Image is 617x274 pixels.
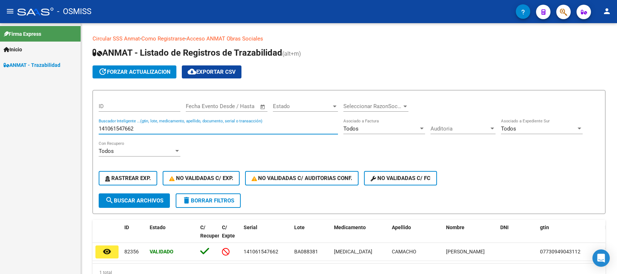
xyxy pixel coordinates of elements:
[57,4,91,20] span: - OSMISS
[105,197,163,204] span: Buscar Archivos
[241,220,291,252] datatable-header-cell: Serial
[105,196,114,205] mat-icon: search
[392,249,416,254] span: CAMACHO
[244,249,278,254] span: 141061547662
[200,224,222,239] span: C/ Recupero
[291,220,331,252] datatable-header-cell: Lote
[176,193,241,208] button: Borrar Filtros
[98,69,171,75] span: forzar actualizacion
[392,224,411,230] span: Apellido
[244,224,257,230] span: Serial
[99,171,157,185] button: Rastrear Exp.
[93,65,176,78] button: forzar actualizacion
[343,103,402,110] span: Seleccionar RazonSocial
[497,220,537,252] datatable-header-cell: DNI
[294,249,318,254] span: BA088381
[99,148,114,154] span: Todos
[163,171,240,185] button: No Validadas c/ Exp.
[4,46,22,53] span: Inicio
[443,220,497,252] datatable-header-cell: Nombre
[188,69,236,75] span: Exportar CSV
[103,247,111,256] mat-icon: remove_red_eye
[331,220,389,252] datatable-header-cell: Medicamento
[430,125,489,132] span: Auditoria
[222,103,257,110] input: Fecha fin
[370,175,430,181] span: No validadas c/ FC
[537,220,602,252] datatable-header-cell: gtin
[263,35,331,42] a: Documentacion trazabilidad
[182,65,241,78] button: Exportar CSV
[603,7,611,16] mat-icon: person
[334,224,366,230] span: Medicamento
[343,125,359,132] span: Todos
[592,249,610,267] div: Open Intercom Messenger
[273,103,331,110] span: Estado
[446,224,464,230] span: Nombre
[334,249,372,254] span: [MEDICAL_DATA]
[540,249,580,254] span: 07730949043112
[150,224,166,230] span: Estado
[93,35,140,42] a: Circular SSS Anmat
[540,224,549,230] span: gtin
[4,61,60,69] span: ANMAT - Trazabilidad
[93,48,282,58] span: ANMAT - Listado de Registros de Trazabilidad
[245,171,359,185] button: No Validadas c/ Auditorias Conf.
[4,30,41,38] span: Firma Express
[282,50,301,57] span: (alt+m)
[182,196,191,205] mat-icon: delete
[124,224,129,230] span: ID
[150,249,173,254] strong: Validado
[259,103,267,111] button: Open calendar
[182,197,234,204] span: Borrar Filtros
[364,171,437,185] button: No validadas c/ FC
[197,220,219,252] datatable-header-cell: C/ Recupero
[446,249,485,254] span: [PERSON_NAME]
[188,67,196,76] mat-icon: cloud_download
[141,35,185,42] a: Como Registrarse
[124,249,139,254] span: 82356
[252,175,352,181] span: No Validadas c/ Auditorias Conf.
[105,175,151,181] span: Rastrear Exp.
[98,67,107,76] mat-icon: update
[500,224,509,230] span: DNI
[93,35,605,43] p: - -
[222,224,235,239] span: C/ Expte
[187,35,263,42] a: Acceso ANMAT Obras Sociales
[219,220,241,252] datatable-header-cell: C/ Expte
[186,103,215,110] input: Fecha inicio
[169,175,233,181] span: No Validadas c/ Exp.
[294,224,305,230] span: Lote
[99,193,170,208] button: Buscar Archivos
[389,220,443,252] datatable-header-cell: Apellido
[147,220,197,252] datatable-header-cell: Estado
[121,220,147,252] datatable-header-cell: ID
[6,7,14,16] mat-icon: menu
[501,125,516,132] span: Todos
